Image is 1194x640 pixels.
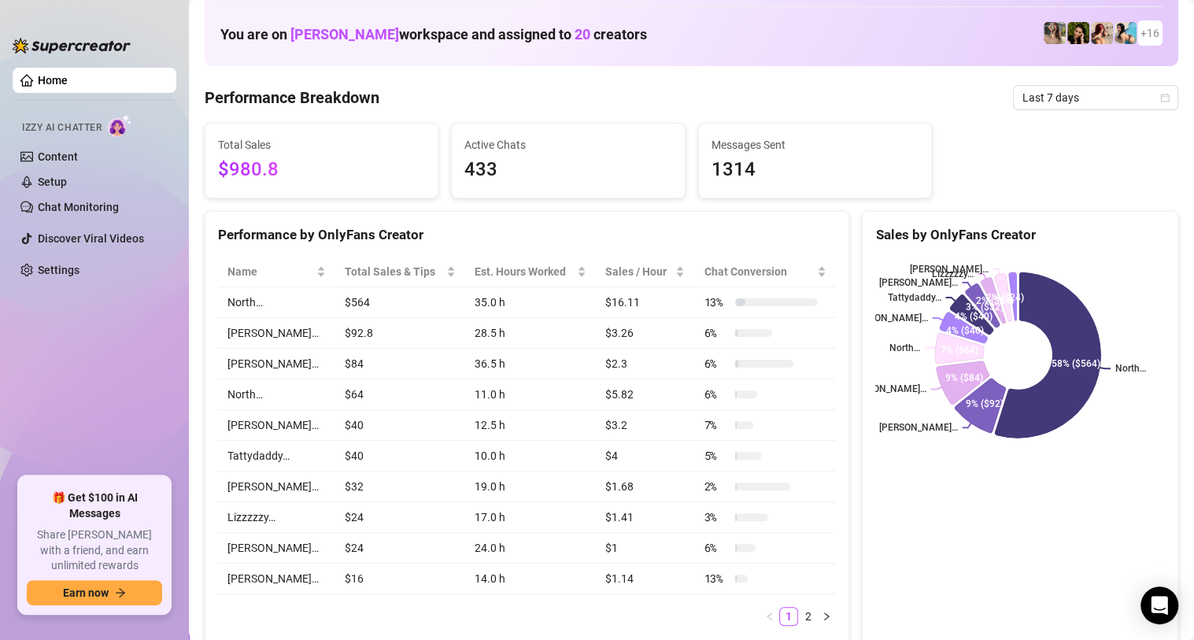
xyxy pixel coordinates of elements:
[889,342,920,353] text: North…
[38,232,144,245] a: Discover Viral Videos
[465,533,596,564] td: 24.0 h
[596,441,695,472] td: $4
[464,136,671,154] span: Active Chats
[218,224,836,246] div: Performance by OnlyFans Creator
[335,472,465,502] td: $32
[13,38,131,54] img: logo-BBDzfeDw.svg
[704,263,814,280] span: Chat Conversion
[848,384,926,395] text: [PERSON_NAME]…
[879,422,958,433] text: [PERSON_NAME]…
[822,612,831,621] span: right
[596,533,695,564] td: $1
[218,257,335,287] th: Name
[218,441,335,472] td: Tattydaddy…
[335,257,465,287] th: Total Sales & Tips
[1022,86,1169,109] span: Last 7 days
[335,533,465,564] td: $24
[765,612,774,621] span: left
[38,201,119,213] a: Chat Monitoring
[218,318,335,349] td: [PERSON_NAME]…
[465,379,596,410] td: 11.0 h
[704,416,729,434] span: 7 %
[465,564,596,594] td: 14.0 h
[335,441,465,472] td: $40
[218,533,335,564] td: [PERSON_NAME]…
[779,607,798,626] li: 1
[27,580,162,605] button: Earn nowarrow-right
[465,287,596,318] td: 35.0 h
[888,292,941,303] text: Tattydaddy…
[1044,22,1066,44] img: emilylou (@emilyylouu)
[335,287,465,318] td: $564
[605,263,673,280] span: Sales / Hour
[704,324,729,342] span: 6 %
[220,26,647,43] h1: You are on workspace and assigned to creators
[704,539,729,557] span: 6 %
[227,263,313,280] span: Name
[704,294,729,311] span: 13 %
[760,607,779,626] button: left
[798,607,817,626] li: 2
[596,349,695,379] td: $2.3
[465,410,596,441] td: 12.5 h
[704,478,729,495] span: 2 %
[218,136,425,154] span: Total Sales
[290,26,399,43] span: [PERSON_NAME]
[465,318,596,349] td: 28.5 h
[596,472,695,502] td: $1.68
[335,410,465,441] td: $40
[694,257,836,287] th: Chat Conversion
[63,586,109,599] span: Earn now
[704,570,729,587] span: 13 %
[1091,22,1113,44] img: North (@northnattfree)
[704,355,729,372] span: 6 %
[760,607,779,626] li: Previous Page
[38,264,79,276] a: Settings
[704,447,729,464] span: 5 %
[218,379,335,410] td: North…
[780,608,797,625] a: 1
[115,587,126,598] span: arrow-right
[575,26,590,43] span: 20
[1140,24,1159,42] span: + 16
[596,318,695,349] td: $3.26
[596,287,695,318] td: $16.11
[1160,93,1170,102] span: calendar
[1067,22,1089,44] img: playfuldimples (@playfuldimples)
[335,502,465,533] td: $24
[1140,586,1178,624] div: Open Intercom Messenger
[27,490,162,521] span: 🎁 Get $100 in AI Messages
[38,74,68,87] a: Home
[465,502,596,533] td: 17.0 h
[910,264,989,275] text: [PERSON_NAME]…
[712,136,919,154] span: Messages Sent
[218,155,425,185] span: $980.8
[475,263,574,280] div: Est. Hours Worked
[875,224,1165,246] div: Sales by OnlyFans Creator
[704,509,729,526] span: 3 %
[465,349,596,379] td: 36.5 h
[205,87,379,109] h4: Performance Breakdown
[27,527,162,574] span: Share [PERSON_NAME] with a friend, and earn unlimited rewards
[38,176,67,188] a: Setup
[799,608,816,625] a: 2
[596,502,695,533] td: $1.41
[22,120,102,135] span: Izzy AI Chatter
[1115,22,1137,44] img: North (@northnattvip)
[704,386,729,403] span: 6 %
[218,472,335,502] td: [PERSON_NAME]…
[596,379,695,410] td: $5.82
[335,379,465,410] td: $64
[465,472,596,502] td: 19.0 h
[879,277,958,288] text: [PERSON_NAME]…
[849,313,928,324] text: [PERSON_NAME]…
[335,349,465,379] td: $84
[218,564,335,594] td: [PERSON_NAME]…
[218,349,335,379] td: [PERSON_NAME]…
[345,263,443,280] span: Total Sales & Tips
[108,114,132,137] img: AI Chatter
[596,564,695,594] td: $1.14
[218,287,335,318] td: North…
[218,502,335,533] td: Lizzzzzy…
[335,564,465,594] td: $16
